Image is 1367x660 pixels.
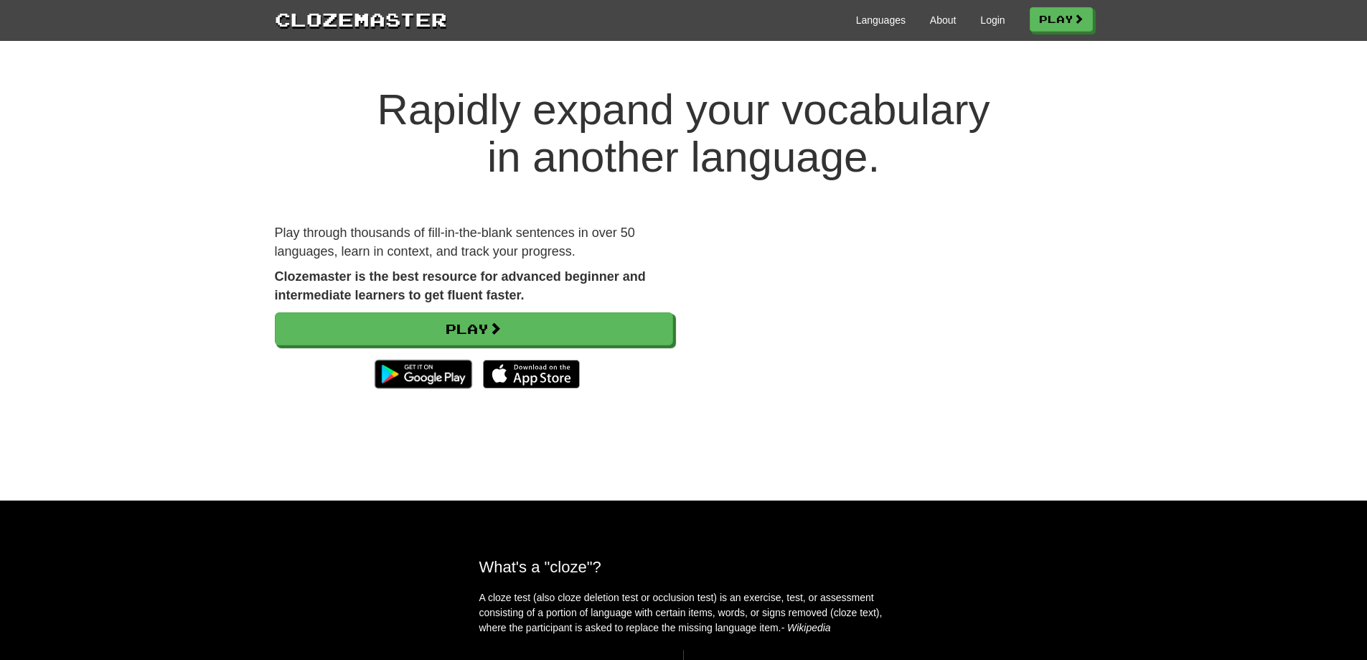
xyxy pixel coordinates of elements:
a: Languages [856,13,906,27]
a: About [930,13,957,27]
a: Play [275,312,673,345]
img: Get it on Google Play [367,353,479,396]
a: Clozemaster [275,6,447,32]
a: Play [1030,7,1093,32]
img: Download_on_the_App_Store_Badge_US-UK_135x40-25178aeef6eb6b83b96f5f2d004eda3bffbb37122de64afbaef7... [483,360,580,389]
em: - Wikipedia [781,622,831,633]
p: Play through thousands of fill-in-the-blank sentences in over 50 languages, learn in context, and... [275,224,673,261]
p: A cloze test (also cloze deletion test or occlusion test) is an exercise, test, or assessment con... [479,590,888,636]
a: Login [980,13,1005,27]
strong: Clozemaster is the best resource for advanced beginner and intermediate learners to get fluent fa... [275,269,646,302]
h2: What's a "cloze"? [479,558,888,576]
